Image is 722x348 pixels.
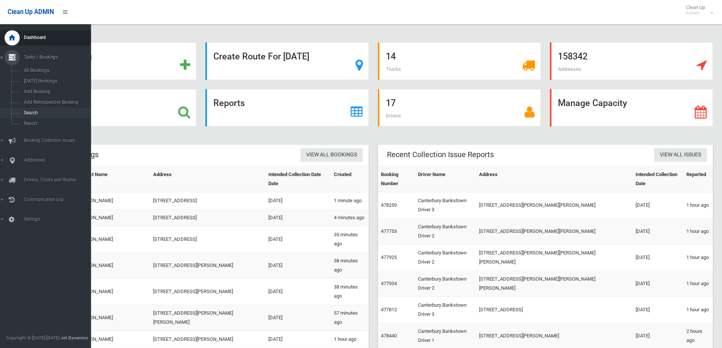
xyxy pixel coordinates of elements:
[683,166,713,192] th: Reported
[415,166,476,192] th: Driver Name
[6,335,60,340] span: Copyright © [DATE]-[DATE]
[265,331,331,348] td: [DATE]
[381,228,397,234] a: 477753
[415,297,476,323] td: Canterbury Bankstown Driver 3
[22,110,90,115] span: Search
[150,305,265,331] td: [STREET_ADDRESS][PERSON_NAME][PERSON_NAME]
[415,218,476,245] td: Canterbury Bankstown Driver 2
[683,218,713,245] td: 1 hour ago
[205,89,368,126] a: Reports
[331,209,368,226] td: 4 minutes ago
[476,271,633,297] td: [STREET_ADDRESS][PERSON_NAME][PERSON_NAME][PERSON_NAME]
[8,8,54,16] span: Clean Up ADMIN
[74,279,150,305] td: [PERSON_NAME]
[265,166,331,192] th: Intended Collection Date Date
[150,192,265,209] td: [STREET_ADDRESS]
[381,202,397,208] a: 478259
[22,89,90,94] span: Add Booking
[331,253,368,279] td: 38 minutes ago
[476,218,633,245] td: [STREET_ADDRESS][PERSON_NAME][PERSON_NAME]
[558,66,581,72] span: Addresses
[213,51,309,62] strong: Create Route For [DATE]
[74,209,150,226] td: [PERSON_NAME]
[22,217,97,222] span: Settings
[683,297,713,323] td: 1 hour ago
[331,331,368,348] td: 1 hour ago
[378,166,415,192] th: Booking Number
[22,197,97,202] span: Communication Log
[150,166,265,192] th: Address
[150,209,265,226] td: [STREET_ADDRESS]
[550,42,713,80] a: 158342 Addresses
[22,55,97,60] span: Tasks / Bookings
[331,305,368,331] td: 57 minutes ago
[682,5,713,16] span: Clean Up
[476,192,633,218] td: [STREET_ADDRESS][PERSON_NAME][PERSON_NAME]
[265,226,331,253] td: [DATE]
[378,42,541,80] a: 14 Trucks
[61,335,88,340] strong: Jet Dynamics
[415,192,476,218] td: Canterbury Bankstown Driver 3
[686,10,705,16] small: Admin
[22,158,97,163] span: Addresses
[633,271,683,297] td: [DATE]
[205,42,368,80] a: Create Route For [DATE]
[33,89,196,126] a: Search
[415,271,476,297] td: Canterbury Bankstown Driver 2
[22,100,90,105] span: Add Retrospective Booking
[378,89,541,126] a: 17 Drivers
[150,331,265,348] td: [STREET_ADDRESS][PERSON_NAME]
[683,192,713,218] td: 1 hour ago
[633,297,683,323] td: [DATE]
[265,209,331,226] td: [DATE]
[150,253,265,279] td: [STREET_ADDRESS][PERSON_NAME]
[331,226,368,253] td: 35 minutes ago
[331,279,368,305] td: 38 minutes ago
[150,226,265,253] td: [STREET_ADDRESS]
[22,35,97,40] span: Dashboard
[74,253,150,279] td: [PERSON_NAME]
[265,305,331,331] td: [DATE]
[265,279,331,305] td: [DATE]
[633,166,683,192] th: Intended Collection Date
[558,51,587,62] strong: 158342
[654,148,707,162] a: View All Issues
[74,166,150,192] th: Contact Name
[150,279,265,305] td: [STREET_ADDRESS][PERSON_NAME]
[378,147,503,162] header: Recent Collection Issue Reports
[74,226,150,253] td: [PERSON_NAME]
[381,281,397,286] a: 477934
[633,245,683,271] td: [DATE]
[386,113,401,119] span: Drivers
[558,98,627,108] strong: Manage Capacity
[265,192,331,209] td: [DATE]
[381,307,397,312] a: 477812
[683,271,713,297] td: 1 hour ago
[33,42,196,80] a: Add Booking
[633,218,683,245] td: [DATE]
[476,166,633,192] th: Address
[386,66,401,72] span: Trucks
[22,68,90,73] span: All Bookings
[213,98,245,108] strong: Reports
[301,148,363,162] a: View All Bookings
[633,192,683,218] td: [DATE]
[476,245,633,271] td: [STREET_ADDRESS][PERSON_NAME][PERSON_NAME][PERSON_NAME]
[386,51,396,62] strong: 14
[22,138,97,143] span: Booking Collection Issues
[331,166,368,192] th: Created
[476,297,633,323] td: [STREET_ADDRESS]
[381,254,397,260] a: 477925
[22,177,97,183] span: Drivers, Trucks and Routes
[22,78,90,84] span: [DATE] Bookings
[265,253,331,279] td: [DATE]
[331,192,368,209] td: 1 minute ago
[550,89,713,126] a: Manage Capacity
[22,121,90,126] span: Report
[74,305,150,331] td: [PERSON_NAME]
[415,245,476,271] td: Canterbury Bankstown Driver 2
[683,245,713,271] td: 1 hour ago
[74,192,150,209] td: [PERSON_NAME]
[386,98,396,108] strong: 17
[381,333,397,339] a: 478440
